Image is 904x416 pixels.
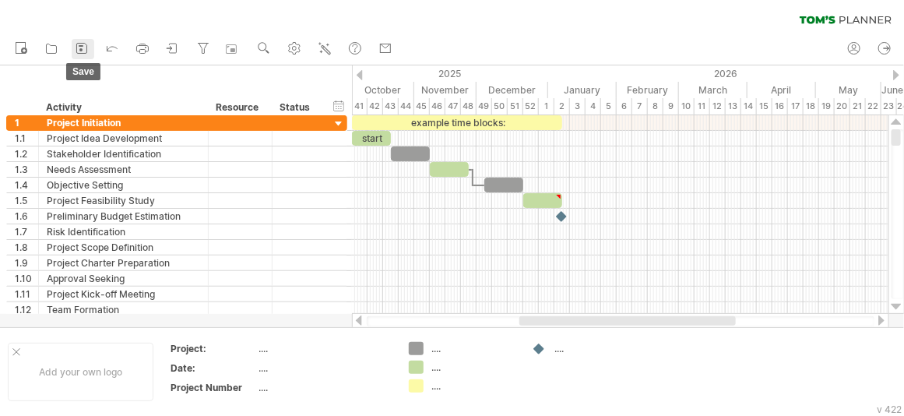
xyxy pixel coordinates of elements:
div: 43 [383,98,399,115]
div: Date: [171,361,256,375]
div: April 2026 [747,82,816,98]
div: Project Initiation [47,115,200,130]
div: 46 [430,98,445,115]
div: 52 [523,98,539,115]
div: January 2026 [548,82,617,98]
div: 45 [414,98,430,115]
div: 1.11 [15,287,38,301]
div: February 2026 [617,82,679,98]
div: Stakeholder Identification [47,146,200,161]
div: 4 [586,98,601,115]
div: v 422 [877,404,902,415]
div: 1.1 [15,131,38,146]
div: 16 [772,98,788,115]
div: Add your own logo [8,343,153,401]
div: 23 [881,98,897,115]
div: Project Feasibility Study [47,193,200,208]
div: 1.5 [15,193,38,208]
div: .... [259,361,390,375]
div: Team Formation [47,302,200,317]
div: 41 [352,98,368,115]
div: 1 [15,115,38,130]
div: Approval Seeking [47,271,200,286]
div: .... [431,379,516,393]
div: 5 [601,98,617,115]
div: .... [554,342,639,355]
div: .... [431,342,516,355]
div: December 2025 [477,82,548,98]
div: Project Number [171,381,256,394]
div: Project Idea Development [47,131,200,146]
div: 1.2 [15,146,38,161]
div: 1 [539,98,554,115]
div: 15 [757,98,772,115]
div: 1.4 [15,178,38,192]
div: 13 [726,98,741,115]
div: November 2025 [414,82,477,98]
div: Status [280,100,314,115]
a: save [72,39,94,59]
span: save [66,63,100,80]
div: 8 [648,98,663,115]
div: 1.12 [15,302,38,317]
div: 42 [368,98,383,115]
div: 12 [710,98,726,115]
div: .... [259,381,390,394]
div: Activity [46,100,199,115]
div: 1.8 [15,240,38,255]
div: Project Scope Definition [47,240,200,255]
div: 1.9 [15,256,38,270]
div: .... [431,361,516,374]
div: Project: [171,342,256,355]
div: Objective Setting [47,178,200,192]
div: Risk Identification [47,224,200,239]
div: example time blocks: [352,115,562,130]
div: Preliminary Budget Estimation [47,209,200,224]
div: 47 [445,98,461,115]
div: 22 [866,98,881,115]
div: 17 [788,98,804,115]
div: 1.6 [15,209,38,224]
div: 9 [663,98,679,115]
div: 50 [492,98,508,115]
div: Needs Assessment [47,162,200,177]
div: 44 [399,98,414,115]
div: 48 [461,98,477,115]
div: 18 [804,98,819,115]
div: Project Charter Preparation [47,256,200,270]
div: 1.3 [15,162,38,177]
div: May 2026 [816,82,881,98]
div: Resource [216,100,263,115]
div: 14 [741,98,757,115]
div: Project Kick-off Meeting [47,287,200,301]
div: 7 [632,98,648,115]
div: October 2025 [343,82,414,98]
div: 49 [477,98,492,115]
div: 2 [554,98,570,115]
div: .... [259,342,390,355]
div: 3 [570,98,586,115]
div: 51 [508,98,523,115]
div: March 2026 [679,82,747,98]
div: 1.7 [15,224,38,239]
div: 11 [695,98,710,115]
div: 19 [819,98,835,115]
div: 6 [617,98,632,115]
div: 10 [679,98,695,115]
div: start [352,131,391,146]
div: 1.10 [15,271,38,286]
div: 20 [835,98,850,115]
div: 21 [850,98,866,115]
